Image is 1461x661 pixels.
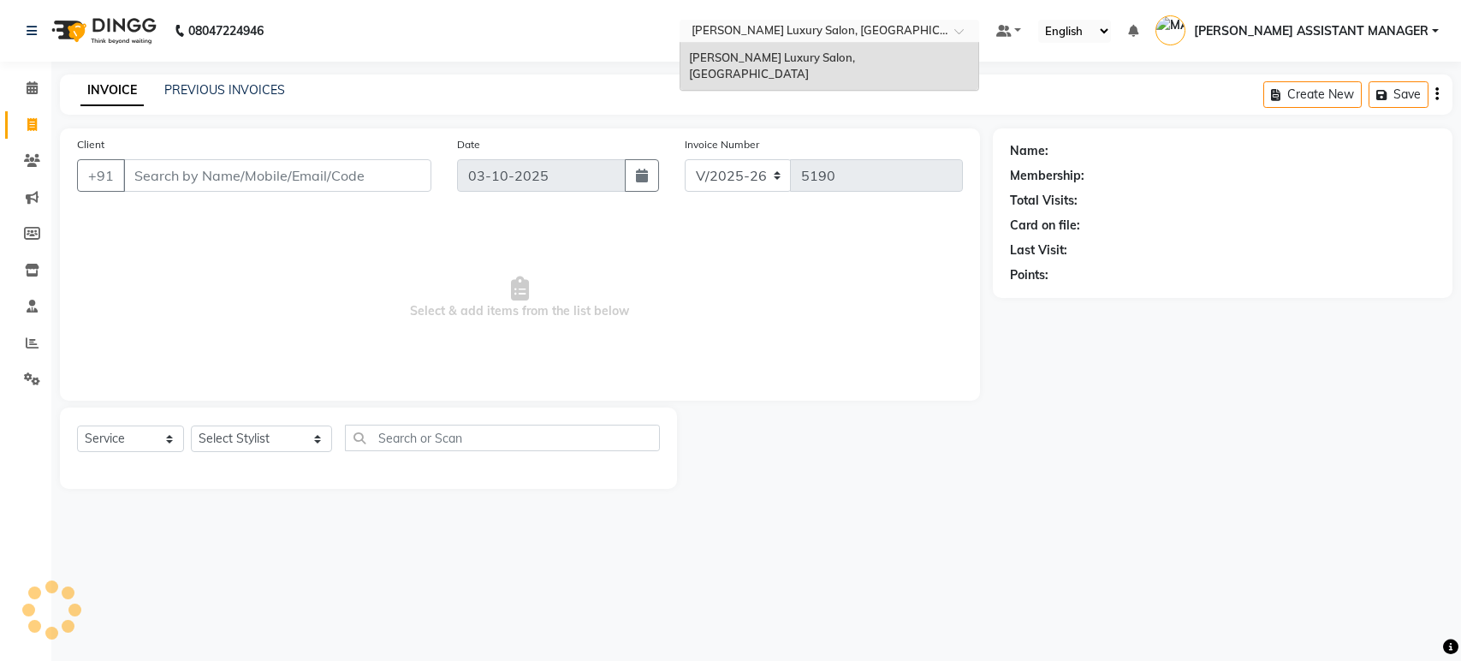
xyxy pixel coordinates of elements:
[1263,81,1362,108] button: Create New
[689,51,858,81] span: [PERSON_NAME] Luxury Salon, [GEOGRAPHIC_DATA]
[77,159,125,192] button: +91
[164,82,285,98] a: PREVIOUS INVOICES
[77,212,963,384] span: Select & add items from the list below
[1010,142,1048,160] div: Name:
[1155,15,1185,45] img: MADHAPUR ASSISTANT MANAGER
[188,7,264,55] b: 08047224946
[457,137,480,152] label: Date
[1010,266,1048,284] div: Points:
[345,425,660,451] input: Search or Scan
[1010,241,1067,259] div: Last Visit:
[80,75,144,106] a: INVOICE
[685,137,759,152] label: Invoice Number
[44,7,161,55] img: logo
[77,137,104,152] label: Client
[1010,217,1080,235] div: Card on file:
[1194,22,1428,40] span: [PERSON_NAME] ASSISTANT MANAGER
[1369,81,1428,108] button: Save
[1010,167,1084,185] div: Membership:
[1010,192,1078,210] div: Total Visits:
[680,42,979,91] ng-dropdown-panel: Options list
[123,159,431,192] input: Search by Name/Mobile/Email/Code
